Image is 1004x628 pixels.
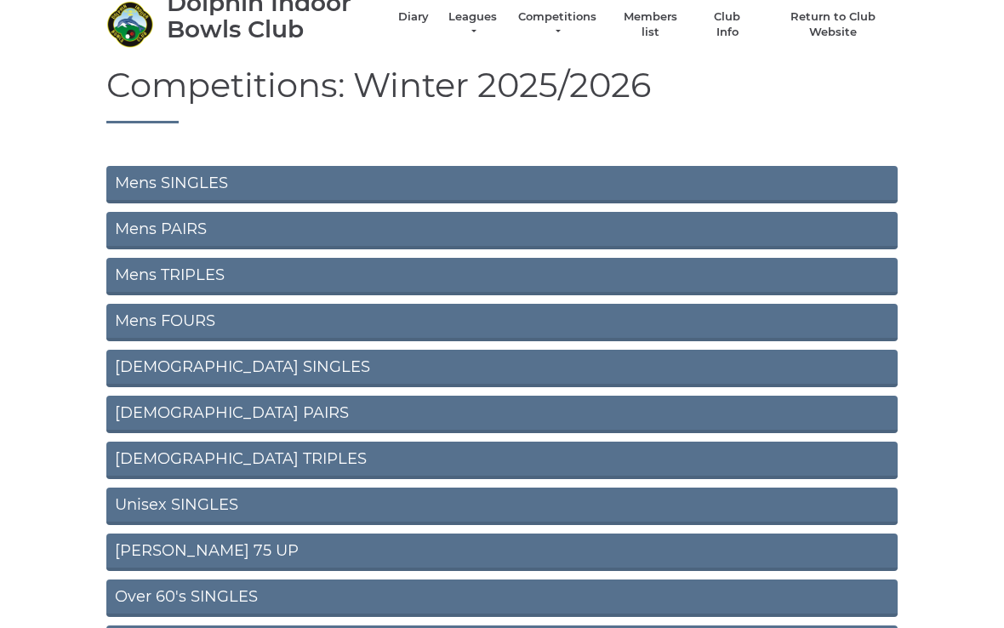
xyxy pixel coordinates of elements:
[106,67,898,124] h1: Competitions: Winter 2025/2026
[106,580,898,618] a: Over 60's SINGLES
[106,2,153,49] img: Dolphin Indoor Bowls Club
[106,397,898,434] a: [DEMOGRAPHIC_DATA] PAIRS
[398,10,429,26] a: Diary
[106,305,898,342] a: Mens FOURS
[106,442,898,480] a: [DEMOGRAPHIC_DATA] TRIPLES
[106,351,898,388] a: [DEMOGRAPHIC_DATA] SINGLES
[106,488,898,526] a: Unisex SINGLES
[703,10,752,41] a: Club Info
[516,10,598,41] a: Competitions
[106,534,898,572] a: [PERSON_NAME] 75 UP
[106,259,898,296] a: Mens TRIPLES
[614,10,685,41] a: Members list
[106,213,898,250] a: Mens PAIRS
[769,10,898,41] a: Return to Club Website
[106,167,898,204] a: Mens SINGLES
[446,10,499,41] a: Leagues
